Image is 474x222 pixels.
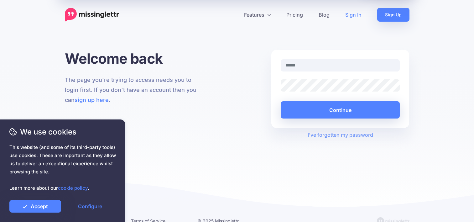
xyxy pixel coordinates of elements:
a: Configure [64,200,116,213]
a: cookie policy [58,185,88,191]
a: Accept [9,200,61,213]
a: Features [236,8,279,22]
h1: Welcome back [65,50,203,67]
a: I've forgotten my password [308,132,373,138]
a: Pricing [279,8,311,22]
span: This website (and some of its third-party tools) use cookies. These are important as they allow u... [9,143,116,192]
button: Continue [281,101,400,119]
a: Sign In [337,8,369,22]
a: Blog [311,8,337,22]
a: sign up here [75,97,109,103]
a: Sign Up [377,8,409,22]
p: The page you're trying to access needs you to login first. If you don't have an account then you ... [65,75,203,105]
span: We use cookies [9,126,116,137]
